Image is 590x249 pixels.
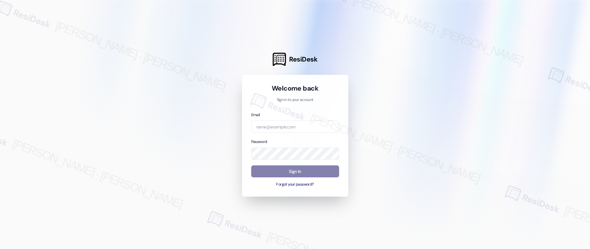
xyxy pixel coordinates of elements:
[251,165,339,178] button: Sign In
[251,112,260,117] label: Email
[251,97,339,103] p: Sign in to your account
[289,55,317,64] span: ResiDesk
[273,53,286,66] img: ResiDesk Logo
[251,139,267,144] label: Password
[251,84,339,93] h1: Welcome back
[251,182,339,187] button: Forgot your password?
[251,121,339,133] input: name@example.com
